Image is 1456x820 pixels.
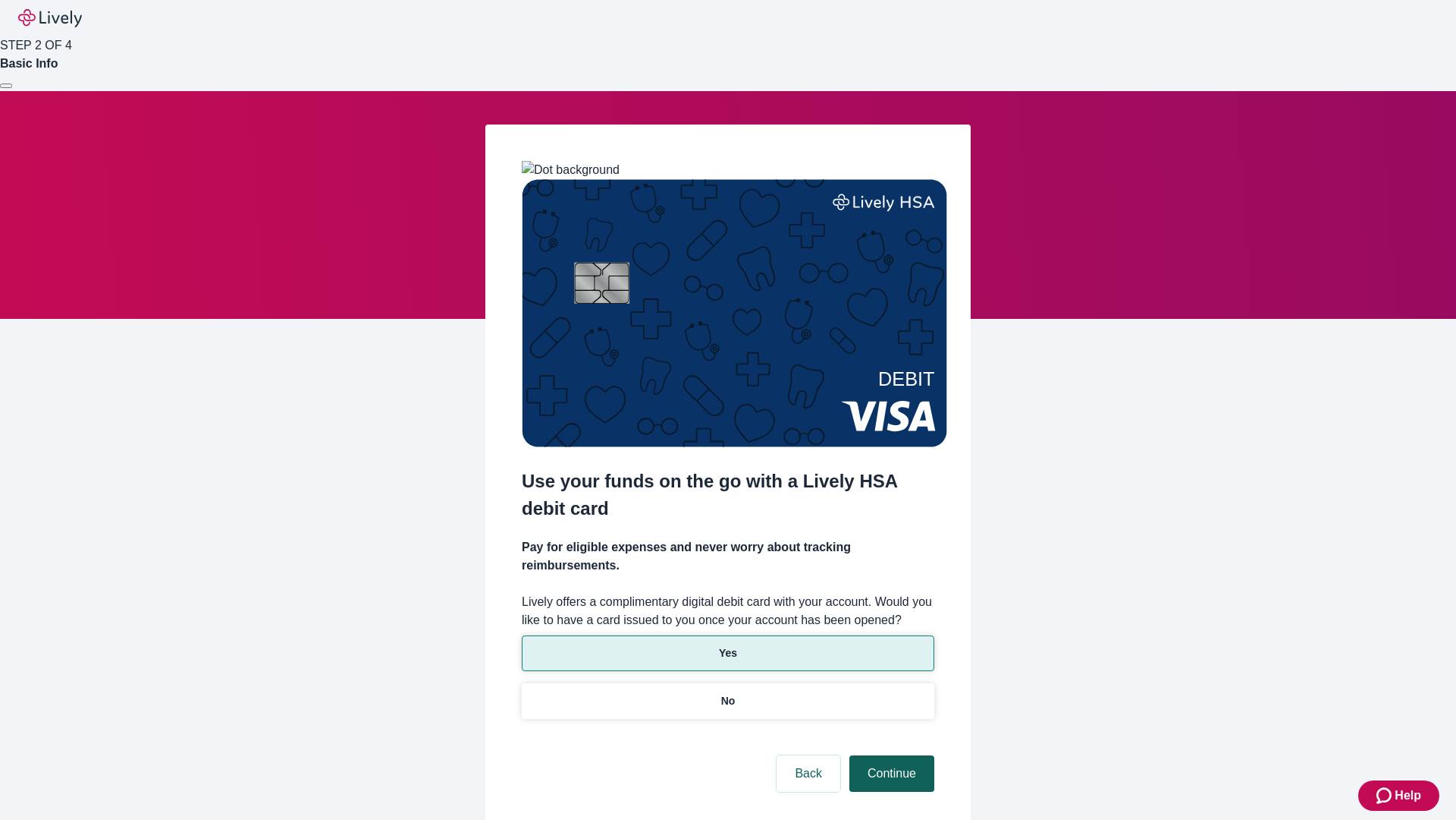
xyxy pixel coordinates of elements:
[522,635,934,671] button: Yes
[18,9,82,27] img: Lively
[522,468,934,522] h2: Use your funds on the go with a Lively HSA debit card
[522,538,934,575] h4: Pay for eligible expenses and never worry about tracking reimbursements.
[719,645,737,661] p: Yes
[1376,787,1395,805] svg: Zendesk support icon
[1395,787,1421,805] span: Help
[522,161,620,179] img: Dot background
[721,693,736,709] p: No
[777,755,840,792] button: Back
[849,755,934,792] button: Continue
[522,593,934,629] label: Lively offers a complimentary digital debit card with your account. Would you like to have a card...
[522,179,947,447] img: Debit card
[522,683,934,719] button: No
[1358,781,1439,811] button: Zendesk support iconHelp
